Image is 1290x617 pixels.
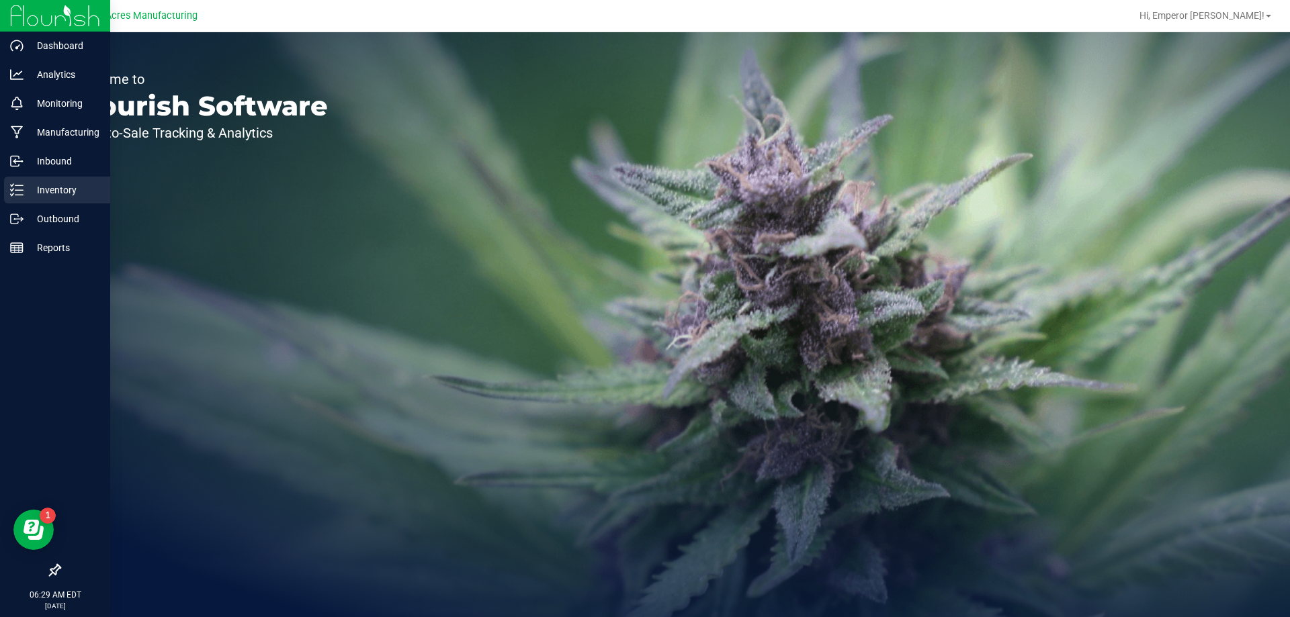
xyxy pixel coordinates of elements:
[1139,10,1264,21] span: Hi, Emperor [PERSON_NAME]!
[24,38,104,54] p: Dashboard
[40,508,56,524] iframe: Resource center unread badge
[10,183,24,197] inline-svg: Inventory
[10,212,24,226] inline-svg: Outbound
[6,589,104,601] p: 06:29 AM EDT
[10,126,24,139] inline-svg: Manufacturing
[24,182,104,198] p: Inventory
[73,93,328,120] p: Flourish Software
[10,39,24,52] inline-svg: Dashboard
[77,10,198,21] span: Green Acres Manufacturing
[10,97,24,110] inline-svg: Monitoring
[10,68,24,81] inline-svg: Analytics
[24,211,104,227] p: Outbound
[6,601,104,611] p: [DATE]
[13,510,54,550] iframe: Resource center
[24,153,104,169] p: Inbound
[10,241,24,254] inline-svg: Reports
[24,66,104,83] p: Analytics
[24,240,104,256] p: Reports
[24,95,104,111] p: Monitoring
[10,154,24,168] inline-svg: Inbound
[24,124,104,140] p: Manufacturing
[73,126,328,140] p: Seed-to-Sale Tracking & Analytics
[73,73,328,86] p: Welcome to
